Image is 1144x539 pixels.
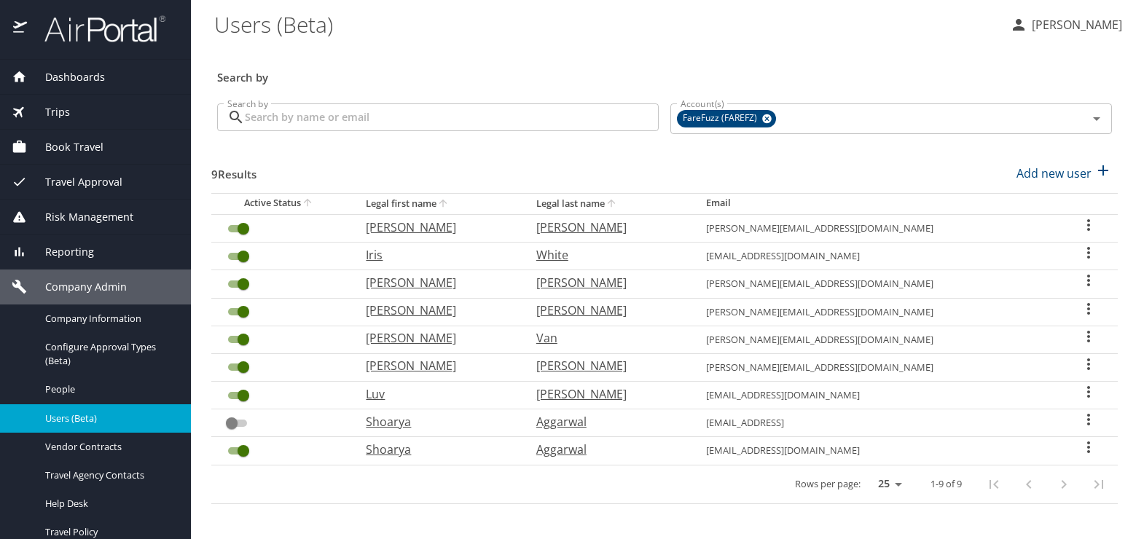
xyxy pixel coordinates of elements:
[536,302,677,319] p: [PERSON_NAME]
[694,353,1059,381] td: [PERSON_NAME][EMAIL_ADDRESS][DOMAIN_NAME]
[795,479,861,489] p: Rows per page:
[27,209,133,225] span: Risk Management
[694,326,1059,353] td: [PERSON_NAME][EMAIL_ADDRESS][DOMAIN_NAME]
[45,440,173,454] span: Vendor Contracts
[245,103,659,131] input: Search by name or email
[694,193,1059,214] th: Email
[27,279,127,295] span: Company Admin
[536,357,677,374] p: [PERSON_NAME]
[45,312,173,326] span: Company Information
[354,193,524,214] th: Legal first name
[866,473,907,495] select: rows per page
[677,110,776,127] div: FareFuzz (FAREFZ)
[536,329,677,347] p: Van
[214,1,998,47] h1: Users (Beta)
[436,197,451,211] button: sort
[366,413,506,430] p: Shoarya
[27,69,105,85] span: Dashboards
[694,214,1059,242] td: [PERSON_NAME][EMAIL_ADDRESS][DOMAIN_NAME]
[366,246,506,264] p: Iris
[366,219,506,236] p: [PERSON_NAME]
[1004,12,1128,38] button: [PERSON_NAME]
[605,197,619,211] button: sort
[536,274,677,291] p: [PERSON_NAME]
[1086,109,1107,129] button: Open
[45,412,173,425] span: Users (Beta)
[27,104,70,120] span: Trips
[694,298,1059,326] td: [PERSON_NAME][EMAIL_ADDRESS][DOMAIN_NAME]
[366,357,506,374] p: [PERSON_NAME]
[366,302,506,319] p: [PERSON_NAME]
[211,157,256,183] h3: 9 Results
[536,246,677,264] p: White
[45,340,173,368] span: Configure Approval Types (Beta)
[45,525,173,539] span: Travel Policy
[1016,165,1092,182] p: Add new user
[28,15,165,43] img: airportal-logo.png
[45,497,173,511] span: Help Desk
[45,468,173,482] span: Travel Agency Contacts
[694,409,1059,437] td: [EMAIL_ADDRESS]
[1027,16,1122,34] p: [PERSON_NAME]
[536,441,677,458] p: Aggarwal
[694,270,1059,298] td: [PERSON_NAME][EMAIL_ADDRESS][DOMAIN_NAME]
[536,385,677,403] p: [PERSON_NAME]
[301,197,316,211] button: sort
[931,479,962,489] p: 1-9 of 9
[536,219,677,236] p: [PERSON_NAME]
[27,244,94,260] span: Reporting
[217,60,1112,86] h3: Search by
[27,174,122,190] span: Travel Approval
[211,193,1118,504] table: User Search Table
[366,274,506,291] p: [PERSON_NAME]
[13,15,28,43] img: icon-airportal.png
[366,329,506,347] p: [PERSON_NAME]
[694,437,1059,465] td: [EMAIL_ADDRESS][DOMAIN_NAME]
[1011,157,1118,189] button: Add new user
[694,382,1059,409] td: [EMAIL_ADDRESS][DOMAIN_NAME]
[677,111,766,126] span: FareFuzz (FAREFZ)
[211,193,354,214] th: Active Status
[525,193,694,214] th: Legal last name
[366,385,506,403] p: Luv
[694,243,1059,270] td: [EMAIL_ADDRESS][DOMAIN_NAME]
[27,139,103,155] span: Book Travel
[366,441,506,458] p: Shoarya
[45,382,173,396] span: People
[536,413,677,430] p: Aggarwal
